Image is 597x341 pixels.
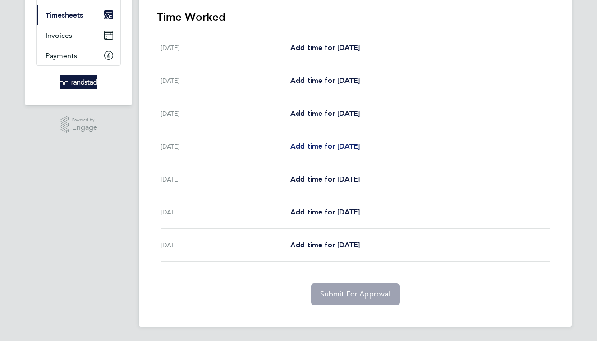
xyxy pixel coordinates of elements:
a: Add time for [DATE] [290,240,360,250]
a: Add time for [DATE] [290,108,360,119]
span: Add time for [DATE] [290,142,360,150]
a: Powered byEngage [60,116,98,133]
a: Go to home page [36,75,121,89]
h3: Time Worked [157,10,554,24]
a: Add time for [DATE] [290,174,360,185]
a: Add time for [DATE] [290,75,360,86]
span: Add time for [DATE] [290,175,360,183]
span: Payments [46,51,77,60]
span: Engage [72,124,97,132]
div: [DATE] [161,240,290,250]
a: Invoices [37,25,120,45]
div: [DATE] [161,75,290,86]
span: Add time for [DATE] [290,241,360,249]
a: Timesheets [37,5,120,25]
div: [DATE] [161,141,290,152]
span: Add time for [DATE] [290,43,360,52]
span: Add time for [DATE] [290,109,360,118]
span: Add time for [DATE] [290,208,360,216]
div: [DATE] [161,42,290,53]
div: [DATE] [161,108,290,119]
span: Powered by [72,116,97,124]
a: Payments [37,45,120,65]
div: [DATE] [161,207,290,218]
span: Invoices [46,31,72,40]
div: [DATE] [161,174,290,185]
a: Add time for [DATE] [290,141,360,152]
span: Timesheets [46,11,83,19]
a: Add time for [DATE] [290,207,360,218]
span: Add time for [DATE] [290,76,360,85]
a: Add time for [DATE] [290,42,360,53]
img: randstad-logo-retina.png [60,75,97,89]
